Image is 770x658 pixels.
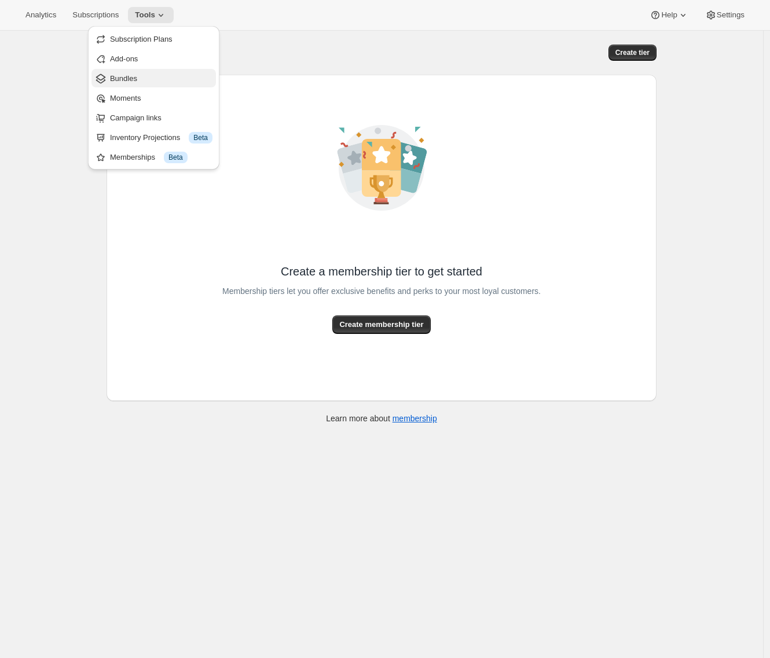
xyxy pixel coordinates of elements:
[193,133,208,142] span: Beta
[332,315,430,334] button: Create membership tier
[326,413,437,424] p: Learn more about
[661,10,677,20] span: Help
[72,10,119,20] span: Subscriptions
[91,128,216,146] button: Inventory Projections
[339,319,423,330] span: Create membership tier
[19,7,63,23] button: Analytics
[91,30,216,48] button: Subscription Plans
[393,414,437,423] a: membership
[168,153,183,162] span: Beta
[91,108,216,127] button: Campaign links
[222,283,541,299] span: Membership tiers let you offer exclusive benefits and perks to your most loyal customers.
[615,48,650,57] span: Create tier
[91,49,216,68] button: Add-ons
[65,7,126,23] button: Subscriptions
[643,7,695,23] button: Help
[110,35,173,43] span: Subscription Plans
[110,113,162,122] span: Campaign links
[25,10,56,20] span: Analytics
[91,148,216,166] button: Memberships
[608,45,657,61] button: Create tier
[110,74,137,83] span: Bundles
[110,152,212,163] div: Memberships
[698,7,751,23] button: Settings
[110,94,141,102] span: Moments
[110,54,138,63] span: Add-ons
[135,10,155,20] span: Tools
[91,69,216,87] button: Bundles
[110,132,212,144] div: Inventory Projections
[281,263,482,280] span: Create a membership tier to get started
[128,7,174,23] button: Tools
[717,10,745,20] span: Settings
[91,89,216,107] button: Moments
